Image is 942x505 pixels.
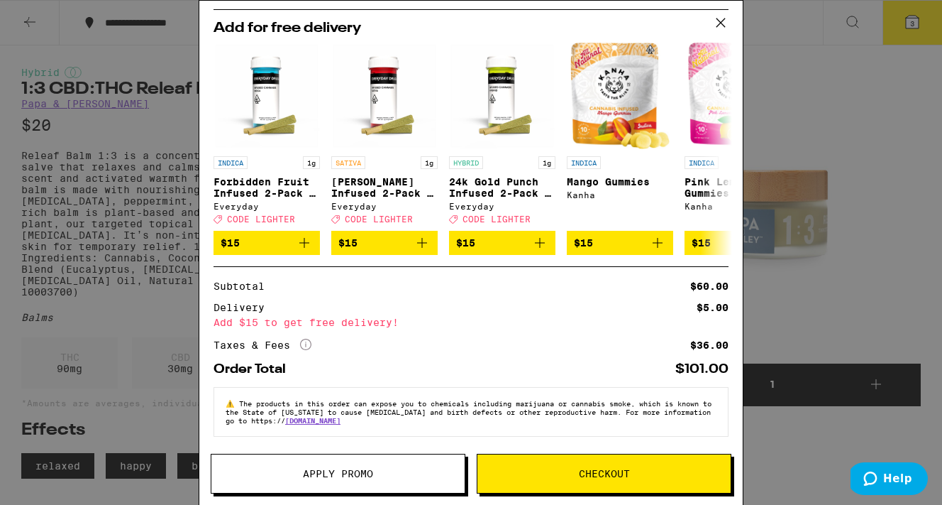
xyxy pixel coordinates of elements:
a: Open page for Forbidden Fruit Infused 2-Pack - 1g from Everyday [214,43,320,231]
a: Open page for 24k Gold Punch Infused 2-Pack - 1g from Everyday [449,43,555,231]
button: Checkout [477,454,731,494]
button: Add to bag [567,231,673,255]
p: INDICA [685,156,719,169]
div: $36.00 [690,340,728,350]
a: Open page for Mango Gummies from Kanha [567,43,673,231]
span: $15 [456,237,475,249]
span: CODE LIGHTER [462,215,531,224]
div: Order Total [214,363,296,376]
p: SATIVA [331,156,365,169]
span: CODE LIGHTER [227,215,295,224]
p: 1g [421,156,438,169]
img: Kanha - Pink Lemonade Gummies [688,43,787,149]
a: [DOMAIN_NAME] [285,416,340,425]
img: Kanha - Mango Gummies [570,43,670,149]
span: The products in this order can expose you to chemicals including marijuana or cannabis smoke, whi... [226,399,711,425]
p: INDICA [567,156,601,169]
div: Everyday [331,202,438,211]
div: Add $15 to get free delivery! [214,317,728,327]
p: Forbidden Fruit Infused 2-Pack - 1g [214,176,320,199]
span: CODE LIGHTER [345,215,413,224]
p: 1g [538,156,555,169]
div: Everyday [449,202,555,211]
a: Open page for Jack Herer Infused 2-Pack - 1g from Everyday [331,43,438,231]
iframe: Opens a widget where you can find more information [850,462,928,498]
div: $101.00 [675,363,728,376]
button: Add to bag [331,231,438,255]
a: Open page for Pink Lemonade Gummies from Kanha [685,43,791,231]
div: Taxes & Fees [214,339,311,352]
button: Add to bag [214,231,320,255]
img: Everyday - Forbidden Fruit Infused 2-Pack - 1g [214,43,320,149]
span: $15 [338,237,358,249]
div: $60.00 [690,281,728,291]
span: $15 [574,237,593,249]
h2: Add for free delivery [214,21,728,36]
span: ⚠️ [226,399,239,408]
p: [PERSON_NAME] Infused 2-Pack - 1g [331,176,438,199]
img: Everyday - 24k Gold Punch Infused 2-Pack - 1g [449,43,555,149]
div: Kanha [685,202,791,211]
div: $5.00 [697,303,728,313]
div: Everyday [214,202,320,211]
button: Add to bag [685,231,791,255]
div: Delivery [214,303,275,313]
div: Subtotal [214,281,275,291]
button: Apply Promo [211,454,465,494]
p: 1g [303,156,320,169]
span: $15 [221,237,240,249]
button: Add to bag [449,231,555,255]
img: Everyday - Jack Herer Infused 2-Pack - 1g [331,43,438,149]
p: Mango Gummies [567,176,673,188]
div: Kanha [567,190,673,200]
p: 24k Gold Punch Infused 2-Pack - 1g [449,176,555,199]
span: Checkout [579,469,630,479]
p: HYBRID [449,156,483,169]
span: $15 [692,237,711,249]
span: Apply Promo [303,469,373,479]
p: Pink Lemonade Gummies [685,176,791,199]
